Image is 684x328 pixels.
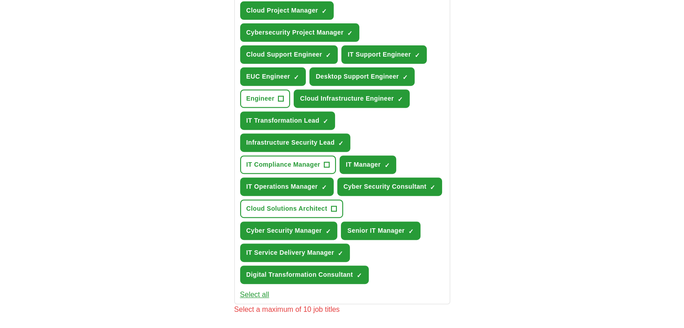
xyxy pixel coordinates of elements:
span: IT Service Delivery Manager [246,248,334,257]
span: IT Support Engineer [348,50,411,59]
button: Cloud Support Engineer✓ [240,45,338,64]
button: IT Transformation Lead✓ [240,111,335,130]
span: IT Manager [346,160,380,169]
button: Desktop Support Engineer✓ [309,67,415,86]
span: ✓ [338,140,344,147]
span: Cloud Infrastructure Engineer [300,94,394,103]
button: IT Operations Manager✓ [240,177,334,196]
button: IT Manager✓ [340,155,396,174]
span: ✓ [415,52,420,59]
button: Cyber Security Manager✓ [240,222,338,240]
span: IT Compliance Manager [246,160,321,169]
span: Engineer [246,94,275,103]
span: IT Operations Manager [246,182,318,191]
span: ✓ [357,272,362,279]
span: ✓ [294,74,299,81]
span: IT Transformation Lead [246,116,320,125]
span: EUC Engineer [246,72,291,81]
button: Engineer [240,89,291,108]
button: Digital Transformation Consultant✓ [240,266,369,284]
span: Cloud Project Manager [246,6,318,15]
button: EUC Engineer✓ [240,67,306,86]
button: IT Support Engineer✓ [341,45,426,64]
span: ✓ [338,250,343,257]
button: Infrastructure Security Lead✓ [240,133,351,152]
span: ✓ [325,228,331,235]
button: IT Service Delivery Manager✓ [240,244,350,262]
span: ✓ [323,118,328,125]
span: Cyber Security Manager [246,226,322,235]
span: ✓ [408,228,414,235]
span: Infrastructure Security Lead [246,138,335,147]
span: ✓ [402,74,408,81]
span: Desktop Support Engineer [316,72,399,81]
button: Select all [240,289,269,300]
span: Cyber Security Consultant [344,182,427,191]
span: ✓ [322,184,327,191]
button: Senior IT Manager✓ [341,222,420,240]
span: ✓ [322,8,327,15]
button: Cloud Project Manager✓ [240,1,334,20]
button: Cyber Security Consultant✓ [337,177,443,196]
span: ✓ [347,30,353,37]
span: Cloud Support Engineer [246,50,322,59]
span: Cloud Solutions Architect [246,204,327,213]
span: ✓ [430,184,435,191]
span: Digital Transformation Consultant [246,270,353,279]
button: Cloud Infrastructure Engineer✓ [294,89,410,108]
span: ✓ [326,52,331,59]
span: ✓ [384,162,389,169]
button: Cybersecurity Project Manager✓ [240,23,359,42]
span: ✓ [398,96,403,103]
button: IT Compliance Manager [240,155,336,174]
span: Cybersecurity Project Manager [246,28,344,37]
button: Cloud Solutions Architect [240,199,343,218]
div: Select a maximum of 10 job titles [234,304,450,315]
span: Senior IT Manager [347,226,404,235]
